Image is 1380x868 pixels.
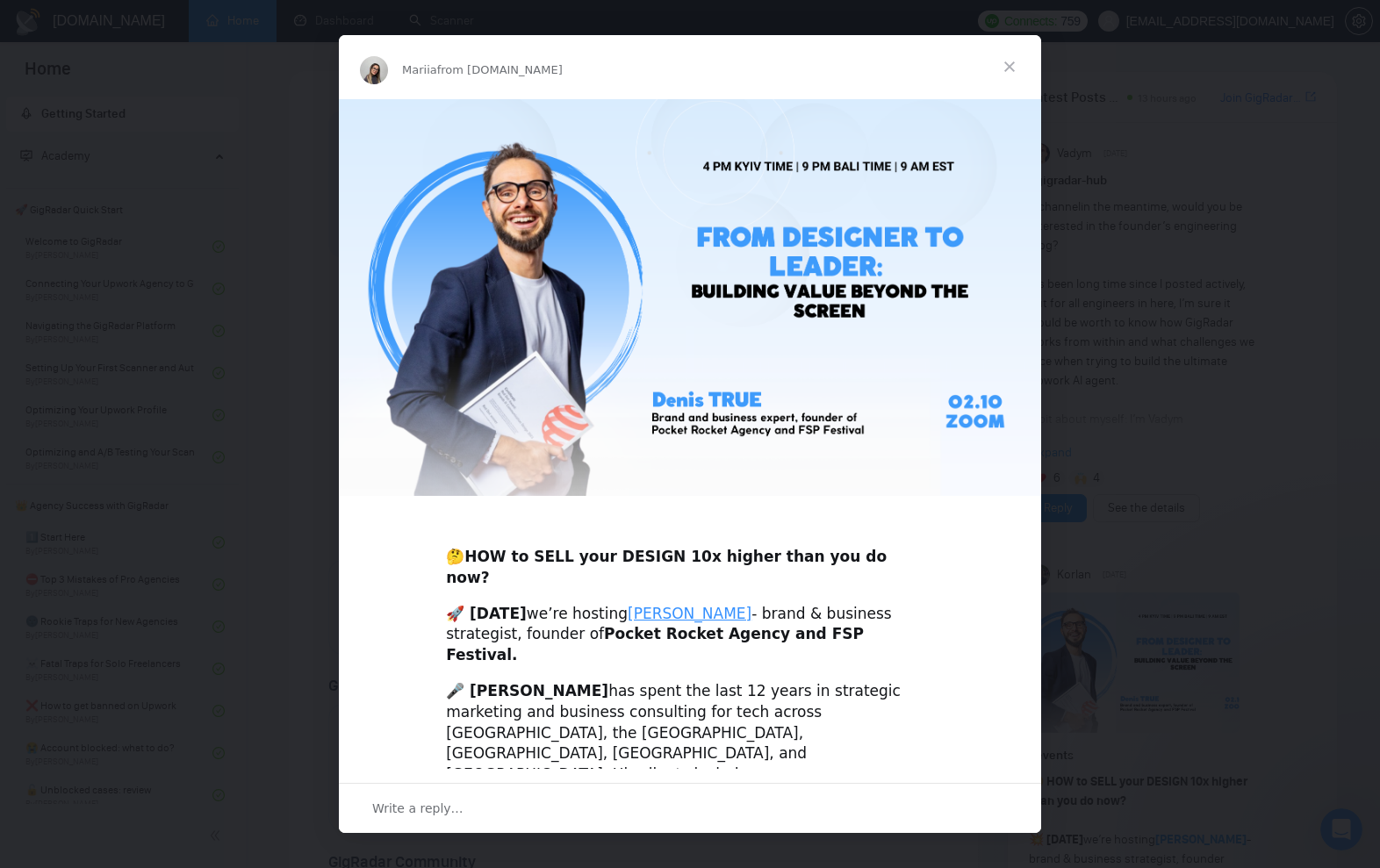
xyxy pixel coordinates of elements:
[360,56,388,84] img: Profile image for Mariia
[402,63,437,76] span: Mariia
[446,526,934,588] div: 🤔
[372,797,464,820] span: Write a reply…
[437,63,563,76] span: from [DOMAIN_NAME]
[628,605,751,622] a: [PERSON_NAME]
[446,625,864,664] b: Pocket Rocket Agency and FSP Festival.
[446,681,934,786] div: has spent the last 12 years in strategic marketing and business consulting for tech across [GEOGR...
[446,682,608,699] b: 🎤 [PERSON_NAME]
[978,35,1041,98] span: Close
[446,604,934,666] div: we’re hosting - brand & business strategist, founder of
[339,783,1041,833] div: Open conversation and reply
[446,548,887,586] b: HOW to SELL your DESIGN 10x higher than you do now?
[446,605,527,622] b: 🚀 [DATE]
